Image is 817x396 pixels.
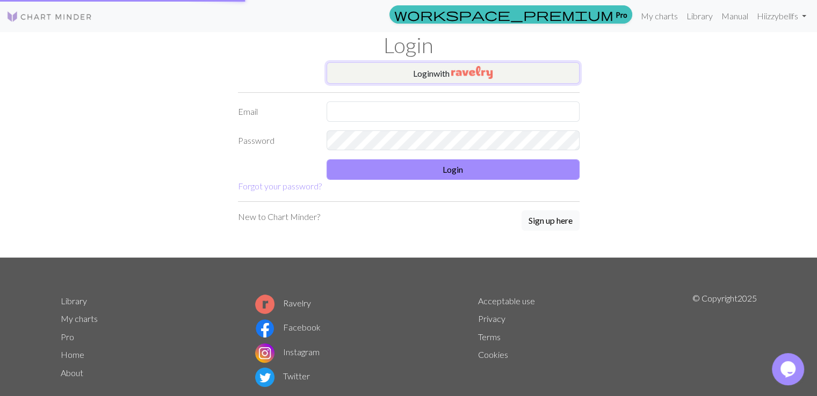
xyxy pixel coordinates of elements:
[255,343,274,363] img: Instagram logo
[522,210,580,231] button: Sign up here
[61,368,83,378] a: About
[255,319,274,338] img: Facebook logo
[255,322,321,332] a: Facebook
[255,298,311,308] a: Ravelry
[451,66,493,79] img: Ravelry
[61,332,74,342] a: Pro
[389,5,632,24] a: Pro
[637,5,682,27] a: My charts
[753,5,811,27] a: Hiizzybellfs
[54,32,763,58] h1: Login
[255,347,320,357] a: Instagram
[478,332,501,342] a: Terms
[478,296,535,306] a: Acceptable use
[6,10,92,23] img: Logo
[327,62,580,84] button: Loginwith
[772,353,806,385] iframe: chat widget
[232,130,320,151] label: Password
[692,292,757,390] p: © Copyright 2025
[522,210,580,232] a: Sign up here
[717,5,753,27] a: Manual
[478,313,505,324] a: Privacy
[394,7,613,22] span: workspace_premium
[238,210,320,223] p: New to Chart Minder?
[327,159,580,180] button: Login
[61,349,84,360] a: Home
[61,313,98,324] a: My charts
[238,181,322,191] a: Forgot your password?
[478,349,508,360] a: Cookies
[255,295,274,314] img: Ravelry logo
[232,101,320,122] label: Email
[682,5,717,27] a: Library
[61,296,87,306] a: Library
[255,371,310,381] a: Twitter
[255,368,274,387] img: Twitter logo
